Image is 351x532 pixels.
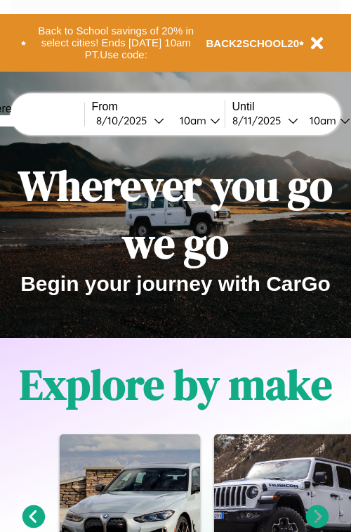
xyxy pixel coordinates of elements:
b: BACK2SCHOOL20 [206,37,300,49]
div: 10am [303,114,340,127]
div: 8 / 11 / 2025 [232,114,288,127]
h1: Explore by make [20,356,332,413]
label: From [92,100,225,113]
button: Back to School savings of 20% in select cities! Ends [DATE] 10am PT.Use code: [26,21,206,65]
button: 10am [168,113,225,128]
button: 8/10/2025 [92,113,168,128]
div: 8 / 10 / 2025 [96,114,154,127]
div: 10am [173,114,210,127]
